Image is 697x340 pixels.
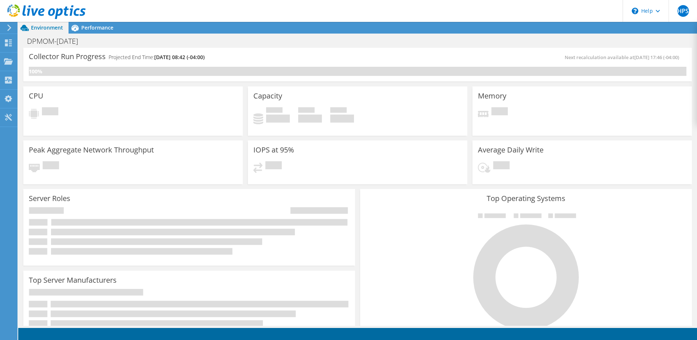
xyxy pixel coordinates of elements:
[265,161,282,171] span: Pending
[478,146,544,154] h3: Average Daily Write
[330,107,347,115] span: Total
[565,54,683,61] span: Next recalculation available at
[298,115,322,123] h4: 0 GiB
[266,115,290,123] h4: 0 GiB
[43,161,59,171] span: Pending
[253,92,282,100] h3: Capacity
[81,24,113,31] span: Performance
[29,194,70,202] h3: Server Roles
[24,37,89,45] h1: DPMOM-[DATE]
[493,161,510,171] span: Pending
[366,194,686,202] h3: Top Operating Systems
[266,107,283,115] span: Used
[154,54,205,61] span: [DATE] 08:42 (-04:00)
[29,276,117,284] h3: Top Server Manufacturers
[42,107,58,117] span: Pending
[109,53,205,61] h4: Projected End Time:
[29,146,154,154] h3: Peak Aggregate Network Throughput
[31,24,63,31] span: Environment
[634,54,679,61] span: [DATE] 17:46 (-04:00)
[632,8,638,14] svg: \n
[253,146,294,154] h3: IOPS at 95%
[677,5,689,17] span: HPS
[478,92,506,100] h3: Memory
[29,92,43,100] h3: CPU
[298,107,315,115] span: Free
[330,115,354,123] h4: 0 GiB
[491,107,508,117] span: Pending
